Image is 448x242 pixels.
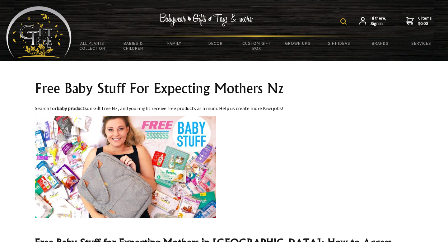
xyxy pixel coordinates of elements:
strong: baby products [57,105,87,111]
a: Services [401,37,442,50]
strong: $0.00 [418,21,432,26]
a: Hi there,Sign in [359,16,386,26]
a: Babies & Children [113,37,154,55]
span: Hi there, [371,16,386,26]
a: Gift Ideas [318,37,359,50]
a: Brands [360,37,401,50]
a: All Plants Collection [72,37,113,55]
h1: Free Baby Stuff For Expecting Mothers Nz [35,81,413,96]
a: Grown Ups [277,37,318,50]
a: Custom Gift Box [236,37,277,55]
a: Decor [195,37,236,50]
img: Babywear - Gifts - Toys & more [159,13,253,26]
p: Search for on GiftTree NZ, and you might receive free products as a mum. Help us create more Kiwi... [35,105,413,112]
a: 0 items$0.00 [406,16,432,26]
img: Babyware - Gifts - Toys and more... [6,6,72,58]
img: product search [340,18,347,25]
span: 0 items [418,15,432,26]
strong: Sign in [371,21,386,26]
a: Family [154,37,195,50]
